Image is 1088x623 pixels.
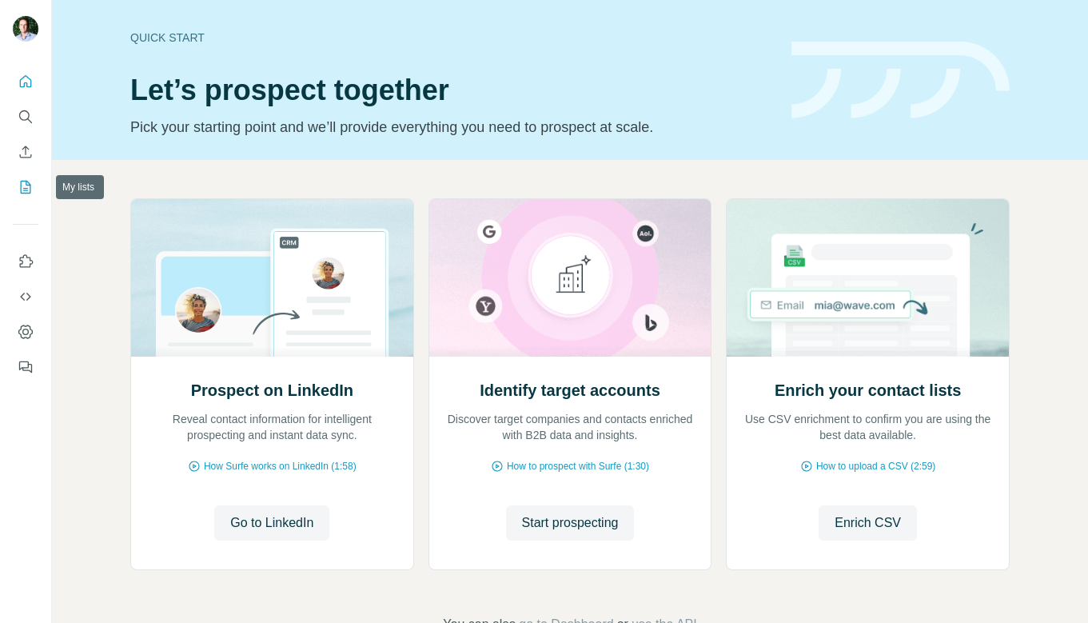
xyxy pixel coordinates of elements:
button: My lists [13,173,38,202]
p: Reveal contact information for intelligent prospecting and instant data sync. [147,411,397,443]
h1: Let’s prospect together [130,74,772,106]
h2: Prospect on LinkedIn [191,379,353,401]
span: Enrich CSV [835,513,901,533]
span: Go to LinkedIn [230,513,313,533]
h2: Identify target accounts [480,379,660,401]
span: How to prospect with Surfe (1:30) [507,459,649,473]
h2: Enrich your contact lists [775,379,961,401]
button: Search [13,102,38,131]
p: Discover target companies and contacts enriched with B2B data and insights. [445,411,695,443]
button: Start prospecting [506,505,635,541]
img: Prospect on LinkedIn [130,199,414,357]
button: Dashboard [13,317,38,346]
img: Identify target accounts [428,199,712,357]
span: How Surfe works on LinkedIn (1:58) [204,459,357,473]
button: Use Surfe API [13,282,38,311]
span: How to upload a CSV (2:59) [816,459,935,473]
img: Avatar [13,16,38,42]
span: Start prospecting [522,513,619,533]
button: Enrich CSV [13,138,38,166]
button: Quick start [13,67,38,96]
img: banner [791,42,1010,119]
div: Quick start [130,30,772,46]
button: Use Surfe on LinkedIn [13,247,38,276]
button: Enrich CSV [819,505,917,541]
p: Use CSV enrichment to confirm you are using the best data available. [743,411,993,443]
p: Pick your starting point and we’ll provide everything you need to prospect at scale. [130,116,772,138]
img: Enrich your contact lists [726,199,1010,357]
button: Feedback [13,353,38,381]
button: Go to LinkedIn [214,505,329,541]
